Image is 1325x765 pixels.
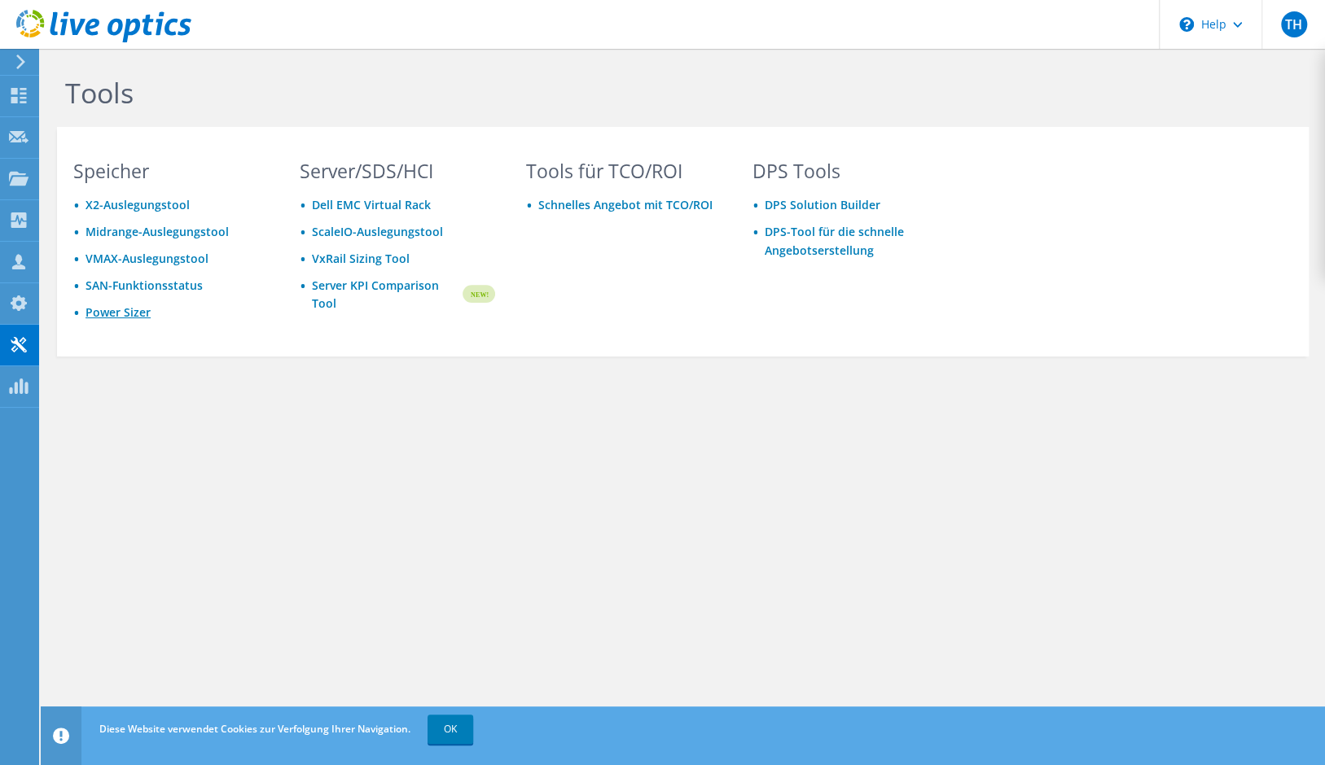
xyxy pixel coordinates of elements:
svg: \n [1179,17,1194,32]
a: OK [428,715,473,744]
h3: Tools für TCO/ROI [526,162,722,180]
span: Diese Website verwendet Cookies zur Verfolgung Ihrer Navigation. [99,722,410,736]
a: Midrange-Auslegungstool [86,224,229,239]
a: VMAX-Auslegungstool [86,251,208,266]
a: SAN-Funktionsstatus [86,278,203,293]
a: ScaleIO-Auslegungstool [312,224,443,239]
a: Power Sizer [86,304,151,320]
span: TH [1281,11,1307,37]
a: VxRail Sizing Tool [312,251,410,266]
a: DPS Solution Builder [765,197,880,212]
a: Schnelles Angebot mit TCO/ROI [538,197,713,212]
h1: Tools [65,76,1165,110]
h3: Server/SDS/HCI [300,162,495,180]
a: DPS-Tool für die schnelle Angebotserstellung [765,224,904,258]
h3: Speicher [73,162,269,180]
img: new-badge.svg [460,275,495,313]
h3: DPS Tools [752,162,948,180]
a: Dell EMC Virtual Rack [312,197,431,212]
a: X2-Auslegungstool [86,197,190,212]
a: Server KPI Comparison Tool [312,277,460,313]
